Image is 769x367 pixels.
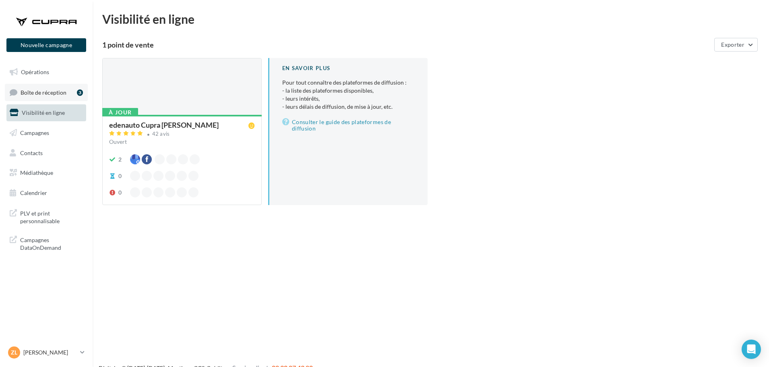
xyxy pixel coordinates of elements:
button: Exporter [714,38,758,52]
p: Pour tout connaître des plateformes de diffusion : [282,79,415,111]
span: Zl [11,348,17,357]
a: PLV et print personnalisable [5,205,88,228]
div: À jour [102,108,138,117]
a: Médiathèque [5,164,88,181]
span: Exporter [721,41,744,48]
div: 1 point de vente [102,41,711,48]
a: Boîte de réception3 [5,84,88,101]
li: - leurs intérêts, [282,95,415,103]
a: Calendrier [5,185,88,201]
a: Opérations [5,64,88,81]
span: Calendrier [20,189,47,196]
span: Médiathèque [20,169,53,176]
span: Campagnes [20,129,49,136]
a: Consulter le guide des plateformes de diffusion [282,117,415,133]
div: Visibilité en ligne [102,13,759,25]
span: Visibilité en ligne [22,109,65,116]
div: 2 [118,156,122,164]
div: edenauto Cupra [PERSON_NAME] [109,121,219,129]
div: 0 [118,172,122,180]
span: Boîte de réception [21,89,66,95]
div: 42 avis [152,131,170,137]
button: Nouvelle campagne [6,38,86,52]
a: Visibilité en ligne [5,104,88,121]
span: Opérations [21,68,49,75]
div: 0 [118,189,122,197]
span: PLV et print personnalisable [20,208,83,225]
a: Campagnes [5,124,88,141]
span: Contacts [20,149,43,156]
div: Open Intercom Messenger [742,340,761,359]
span: Campagnes DataOnDemand [20,234,83,252]
a: 42 avis [109,130,255,139]
li: - la liste des plateformes disponibles, [282,87,415,95]
a: Campagnes DataOnDemand [5,231,88,255]
li: - leurs délais de diffusion, de mise à jour, etc. [282,103,415,111]
span: Ouvert [109,138,127,145]
a: Zl [PERSON_NAME] [6,345,86,360]
p: [PERSON_NAME] [23,348,77,357]
div: 3 [77,89,83,96]
div: En savoir plus [282,64,415,72]
a: Contacts [5,145,88,162]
